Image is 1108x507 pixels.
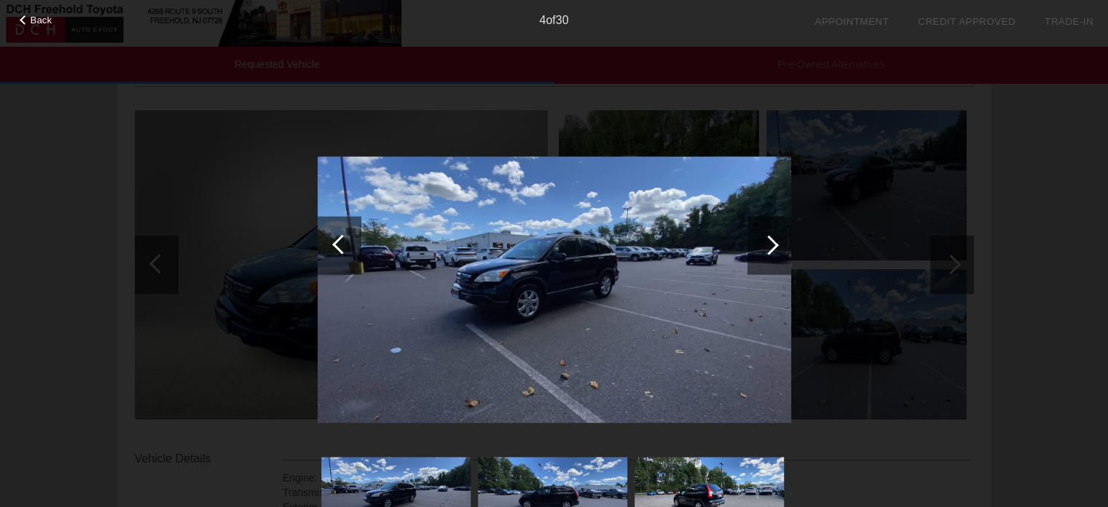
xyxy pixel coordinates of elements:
[31,15,52,26] span: Back
[556,14,569,26] span: 30
[814,16,889,27] a: Appointment
[1045,16,1093,27] a: Trade-In
[539,14,546,26] span: 4
[918,16,1015,27] a: Credit Approved
[318,156,791,423] img: 067f8536bfb5b3ef082a6e78447954f3x.jpg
